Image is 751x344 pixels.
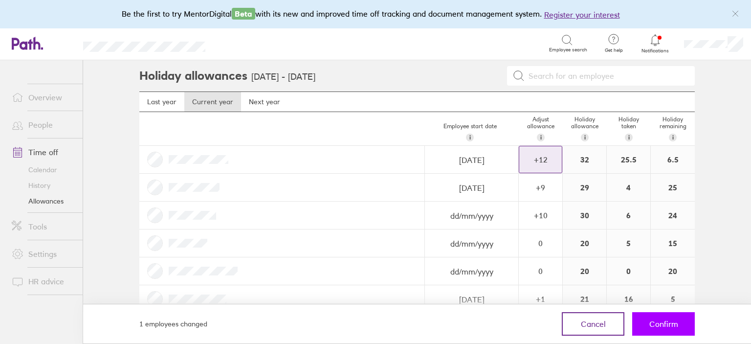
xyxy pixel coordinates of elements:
div: 24 [651,202,695,229]
a: Notifications [640,33,671,54]
button: Confirm [632,312,695,336]
span: Notifications [640,48,671,54]
a: People [4,115,83,135]
div: Holiday remaining [651,112,695,145]
span: i [672,134,674,141]
a: Tools [4,217,83,236]
a: HR advice [4,272,83,291]
div: + 9 [519,183,562,192]
a: Current year [184,92,241,112]
span: Cancel [581,320,606,328]
div: 0 [519,239,562,248]
a: Settings [4,244,83,264]
span: i [628,134,630,141]
span: Employee search [549,47,587,53]
span: i [584,134,586,141]
input: dd/mm/yyyy [425,230,518,257]
a: Time off [4,142,83,162]
input: dd/mm/yyyy [425,146,518,174]
a: Allowances [4,193,83,209]
span: i [540,134,542,141]
span: Beta [232,8,255,20]
input: dd/mm/yyyy [425,174,518,202]
div: 1 employees changed [139,319,207,329]
a: Calendar [4,162,83,178]
a: History [4,178,83,193]
input: dd/mm/yyyy [425,286,518,313]
div: Holiday taken [607,112,651,145]
div: Adjust allowance [519,112,563,145]
div: 5 [607,229,650,257]
div: 20 [563,229,606,257]
input: dd/mm/yyyy [425,258,518,285]
span: i [469,134,471,141]
span: Get help [598,47,630,53]
div: 30 [563,202,606,229]
div: Be the first to try MentorDigital with its new and improved time off tracking and document manage... [122,8,630,21]
div: Employee start date [421,119,519,145]
h2: Holiday allowances [139,60,247,92]
input: Search for an employee [525,67,689,85]
div: 0 [519,267,562,275]
a: Next year [241,92,288,112]
div: 25.5 [607,146,650,173]
h3: [DATE] - [DATE] [251,72,315,82]
a: Last year [139,92,184,112]
div: 21 [563,285,606,313]
div: 4 [607,174,650,201]
div: + 10 [519,211,562,220]
input: dd/mm/yyyy [425,202,518,229]
div: 32 [563,146,606,173]
div: + 1 [519,295,562,303]
span: Confirm [649,320,678,328]
div: Holiday allowance [563,112,607,145]
div: + 12 [519,155,562,164]
div: 29 [563,174,606,201]
div: 16 [607,285,650,313]
div: 20 [651,257,695,285]
div: 15 [651,229,695,257]
button: Register your interest [544,9,620,21]
div: 20 [563,257,606,285]
button: Cancel [562,312,624,336]
div: 5 [651,285,695,313]
div: 0 [607,257,650,285]
a: Overview [4,88,83,107]
div: 25 [651,174,695,201]
div: 6.5 [651,146,695,173]
div: 6 [607,202,650,229]
div: Search [232,39,257,47]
